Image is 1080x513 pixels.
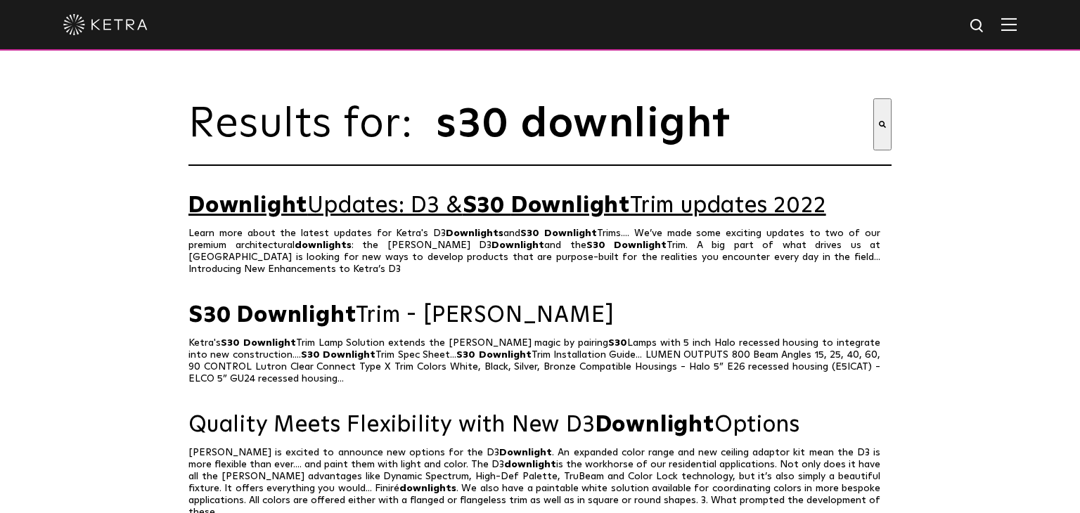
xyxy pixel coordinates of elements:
[586,240,605,250] span: S30
[479,350,532,360] span: Downlight
[1001,18,1017,31] img: Hamburger%20Nav.svg
[295,240,352,250] span: downlights
[614,240,667,250] span: Downlight
[463,195,505,217] span: S30
[873,98,892,150] button: Search
[188,337,892,385] p: Ketra's Trim Lamp Solution extends the [PERSON_NAME] magic by pairing Lamps with 5 inch Halo rece...
[491,240,544,250] span: Downlight
[243,338,296,348] span: Downlight
[511,195,630,217] span: Downlight
[544,228,597,238] span: Downlight
[520,228,539,238] span: S30
[446,228,503,238] span: Downlights
[63,14,148,35] img: ketra-logo-2019-white
[188,413,892,438] a: Quality Meets Flexibility with New D3DownlightOptions
[188,304,892,328] a: S30 DownlightTrim - [PERSON_NAME]
[608,338,627,348] span: S30
[596,414,714,436] span: Downlight
[188,304,231,327] span: S30
[399,483,456,493] span: downlights
[188,195,307,217] span: Downlight
[323,350,375,360] span: Downlight
[504,460,556,469] span: downlight
[188,228,892,275] p: Learn more about the latest updates for Ketra's D3 and Trims.... We’ve made some exciting updates...
[301,350,320,360] span: S30
[237,304,356,327] span: Downlight
[456,350,475,360] span: S30
[221,338,240,348] span: S30
[969,18,986,35] img: search icon
[499,448,552,457] span: Downlight
[188,103,427,145] span: Results for:
[188,194,892,219] a: DownlightUpdates: D3 &S30 DownlightTrim updates 2022
[435,98,873,150] input: This is a search field with an auto-suggest feature attached.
